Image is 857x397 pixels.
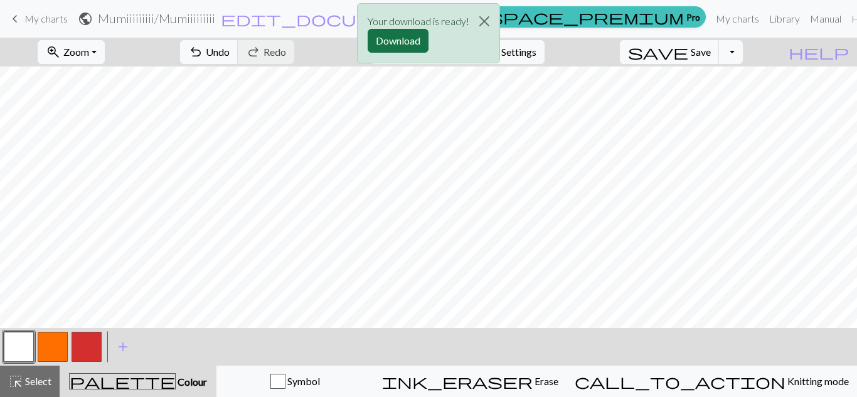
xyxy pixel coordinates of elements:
[176,376,207,388] span: Colour
[216,366,374,397] button: Symbol
[368,29,428,53] button: Download
[60,366,216,397] button: Colour
[533,375,558,387] span: Erase
[567,366,857,397] button: Knitting mode
[469,4,499,39] button: Close
[575,373,785,390] span: call_to_action
[368,14,469,29] p: Your download is ready!
[8,373,23,390] span: highlight_alt
[374,366,567,397] button: Erase
[382,373,533,390] span: ink_eraser
[23,375,51,387] span: Select
[285,375,320,387] span: Symbol
[785,375,849,387] span: Knitting mode
[70,373,175,390] span: palette
[115,338,130,356] span: add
